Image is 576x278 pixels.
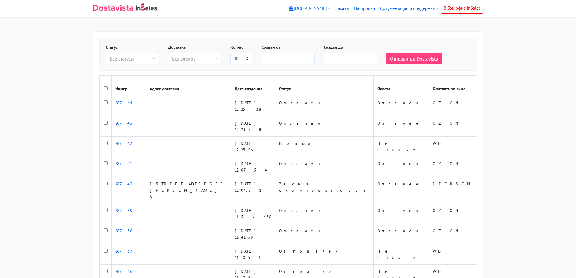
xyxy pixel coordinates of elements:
a: 28742 [115,141,132,146]
a: 28740 [115,181,132,187]
td: WB [429,137,508,157]
td: [STREET_ADDRESS][PERSON_NAME] 6 [146,177,231,204]
img: Dostavista - срочная курьерская служба доставки [93,5,133,11]
td: OZON [429,204,508,224]
div: Все статусы [110,55,151,62]
button: Отправить в Dostavista [386,53,442,64]
div: Все службы [172,55,214,62]
td: Оплачен [275,224,373,244]
a: 28739 [115,208,133,213]
td: Не оплачен [373,244,429,265]
td: [DATE] 12:25:38 [231,96,275,116]
td: OZON [429,157,508,177]
td: Оплачен [373,204,429,224]
td: Оплачен [373,116,429,137]
td: Не оплачен [373,137,429,157]
td: Оплачен [275,116,373,137]
a: 28736 [115,269,142,274]
label: Статус [106,44,118,51]
a: Документация и поддержка [377,3,441,15]
a: Настройки [352,3,377,15]
td: OZON [429,116,508,137]
td: [DATE] 12:07:54 [231,157,275,177]
td: Оплачен [373,224,429,244]
label: Создан от [262,44,280,51]
td: [DATE] 11:10:51 [231,244,275,265]
td: Оплачен [373,177,429,204]
a: 28738 [115,228,132,234]
a: 28744 [115,100,132,106]
img: InSales [136,3,158,11]
td: OZON [429,224,508,244]
button: Все статусы [106,53,159,64]
td: [DATE] 12:23:06 [231,137,275,157]
td: [DATE] 11:56:38 [231,204,275,224]
label: Доставка [168,44,186,51]
td: Отправлен [275,244,373,265]
td: [DATE] 12:04:51 [231,177,275,204]
a: Заказы [333,3,352,15]
a: 28737 [115,248,138,254]
td: WB [429,244,508,265]
th: Статус [275,76,373,96]
th: Номер [111,76,146,96]
label: Создан до [324,44,343,51]
td: Оплачен [373,96,429,116]
th: Контактное лицо [429,76,508,96]
a: 28743 [115,120,132,126]
td: Новый [275,137,373,157]
td: Оплачен [373,157,429,177]
a: В Бэк-офис InSales [441,3,483,14]
td: Оплачен [275,96,373,116]
a: [DOMAIN_NAME] [287,3,333,15]
th: Оплата [373,76,429,96]
button: Все службы [168,53,221,64]
td: Оплачен [275,204,373,224]
td: [DATE] 11:41:38 [231,224,275,244]
a: 28741 [115,161,132,166]
td: Оплачен [275,157,373,177]
td: [PERSON_NAME] [429,177,508,204]
td: [DATE] 12:23:58 [231,116,275,137]
th: Адрес доставки [146,76,231,96]
label: Кол-во [230,44,244,51]
th: Дата создания [231,76,275,96]
td: OZON [429,96,508,116]
td: Заказ скомплектован [275,177,373,204]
